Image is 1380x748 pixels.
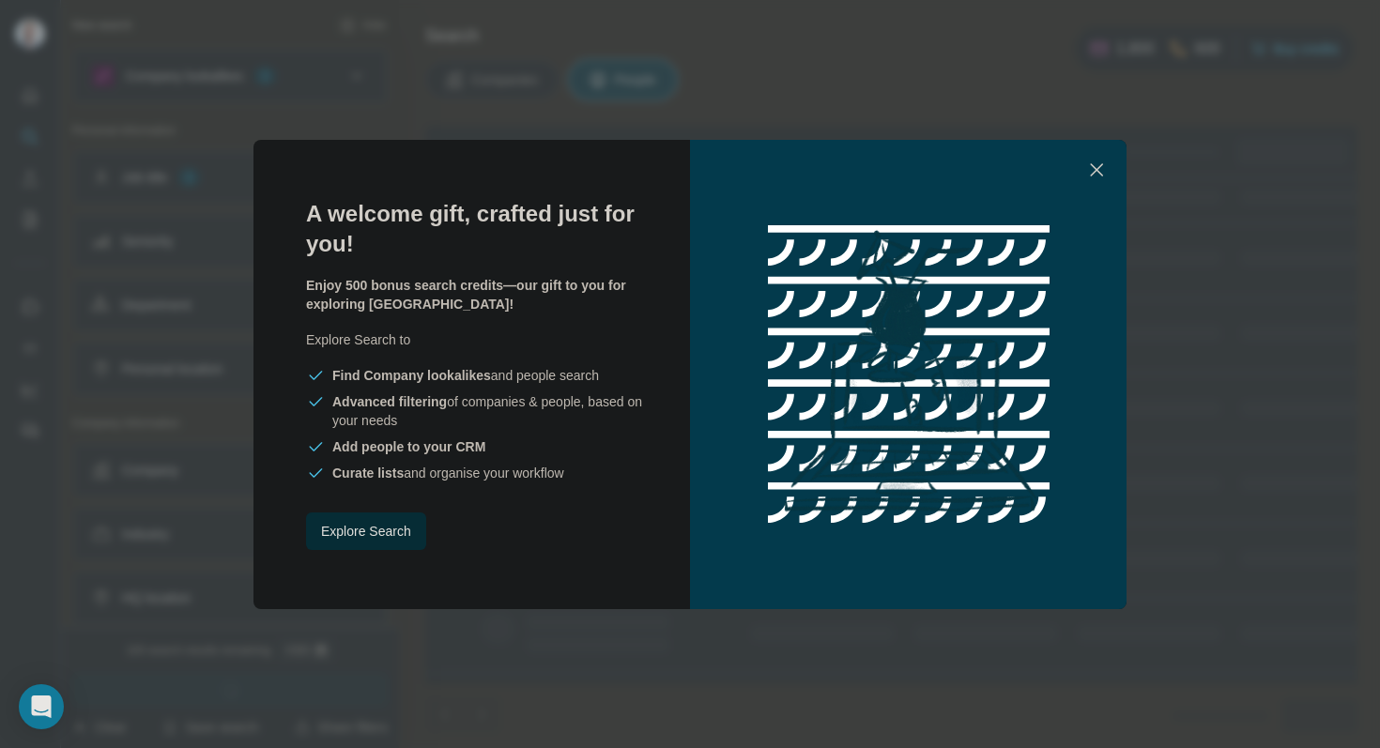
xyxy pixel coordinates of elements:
span: and people search [332,366,599,385]
button: Explore Search [306,512,426,550]
span: Curate lists [332,466,404,481]
span: Find Company lookalikes [332,368,491,383]
div: Open Intercom Messenger [19,684,64,729]
img: laptop [740,206,1078,543]
span: Advanced filtering [332,394,447,409]
span: Explore Search [321,522,411,541]
h3: A welcome gift, crafted just for you! [306,199,645,259]
p: Enjoy 500 bonus search credits—our gift to you for exploring [GEOGRAPHIC_DATA]! [306,276,645,313]
span: and organise your workflow [332,464,564,482]
span: Add people to your CRM [332,439,485,454]
span: of companies & people, based on your needs [332,392,645,430]
p: Explore Search to [306,330,645,349]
